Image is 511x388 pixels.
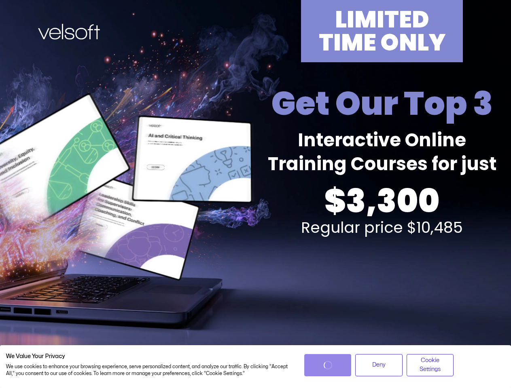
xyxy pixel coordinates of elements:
h2: LIMITED TIME ONLY [305,8,459,54]
p: We use cookies to enhance your browsing experience, serve personalized content, and analyze our t... [6,363,292,377]
button: Deny all cookies [355,354,403,376]
h2: We Value Your Privacy [6,353,292,360]
span: Deny [372,361,386,369]
h2: Interactive Online Training Courses for just [258,129,507,176]
span: Cookie Settings [412,356,449,374]
h2: Regular price $10,485 [258,220,507,235]
h2: Get Our Top 3 [258,82,507,124]
button: Adjust cookie preferences [407,354,454,376]
button: Accept all cookies [304,354,352,376]
h2: $3,300 [258,180,507,222]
